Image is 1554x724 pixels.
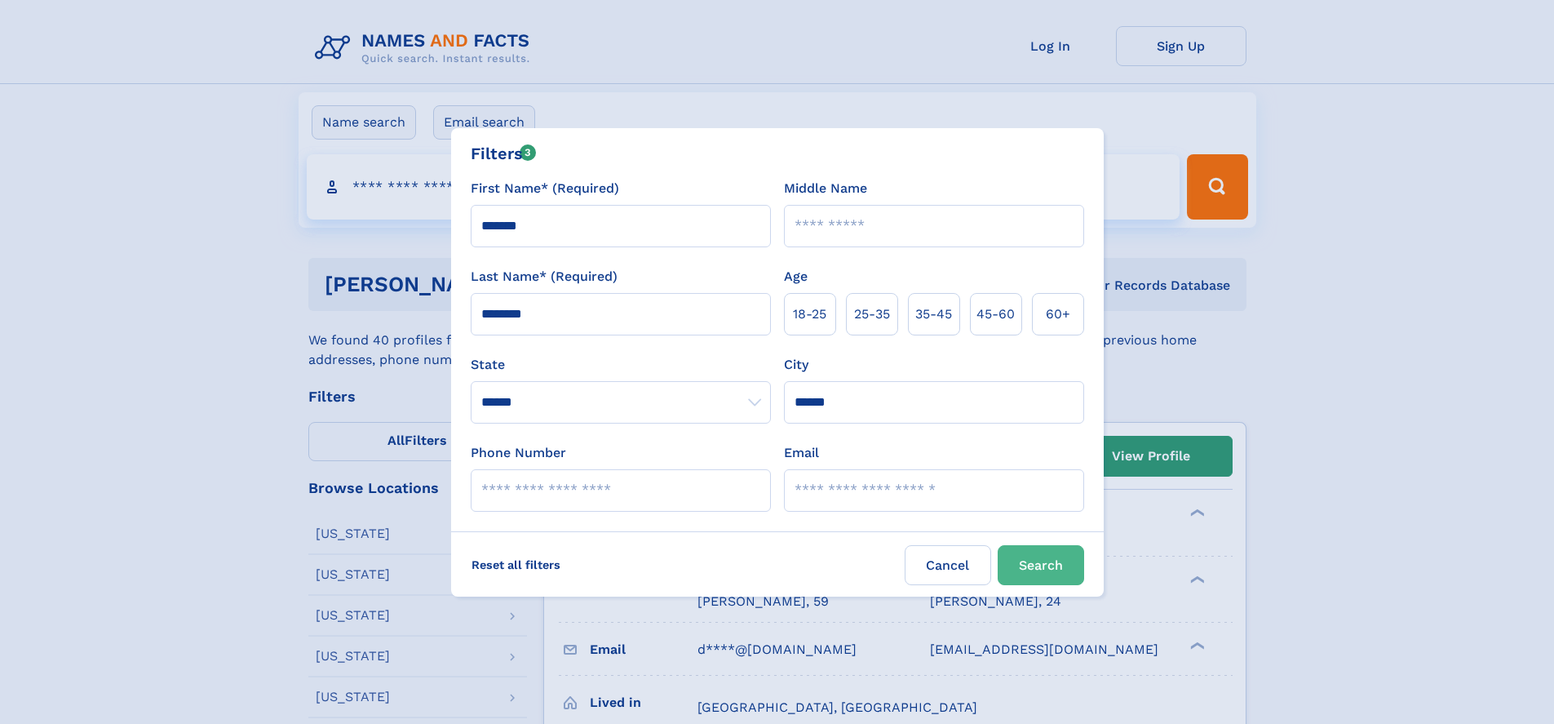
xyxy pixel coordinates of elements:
[784,443,819,463] label: Email
[461,545,571,584] label: Reset all filters
[854,304,890,324] span: 25‑35
[784,179,867,198] label: Middle Name
[1046,304,1070,324] span: 60+
[793,304,826,324] span: 18‑25
[471,443,566,463] label: Phone Number
[784,267,808,286] label: Age
[905,545,991,585] label: Cancel
[998,545,1084,585] button: Search
[976,304,1015,324] span: 45‑60
[471,267,618,286] label: Last Name* (Required)
[915,304,952,324] span: 35‑45
[471,179,619,198] label: First Name* (Required)
[471,355,771,375] label: State
[784,355,808,375] label: City
[471,141,537,166] div: Filters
